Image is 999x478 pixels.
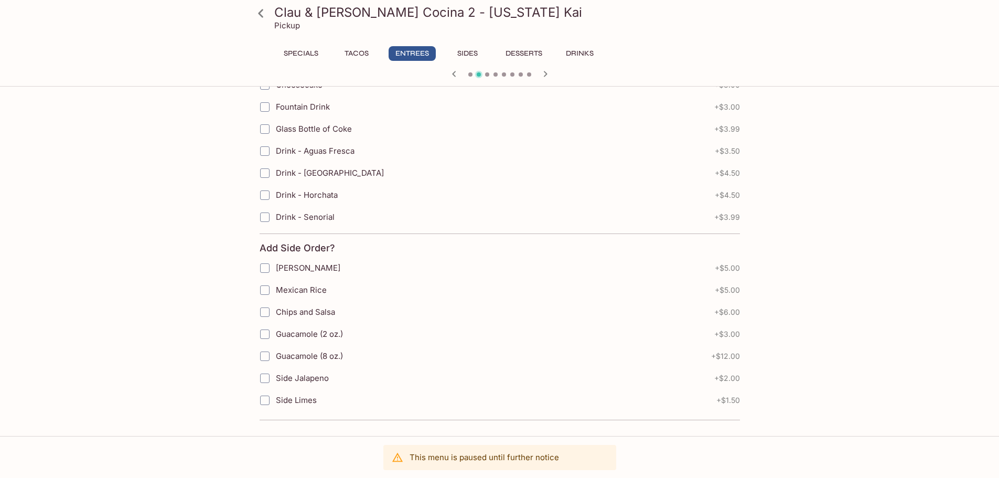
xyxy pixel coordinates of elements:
[716,396,740,405] span: + $1.50
[410,452,559,462] p: This menu is paused until further notice
[714,330,740,338] span: + $3.00
[715,286,740,294] span: + $5.00
[276,395,317,405] span: Side Limes
[711,352,740,360] span: + $12.00
[556,46,604,61] button: Drinks
[260,242,335,254] h4: Add Side Order?
[715,169,740,177] span: + $4.50
[444,46,491,61] button: Sides
[274,4,743,20] h3: Clau & [PERSON_NAME] Cocina 2 - [US_STATE] Kai
[715,147,740,155] span: + $3.50
[277,46,325,61] button: Specials
[276,263,340,273] span: [PERSON_NAME]
[276,212,335,222] span: Drink - Senorial
[714,374,740,383] span: + $2.00
[276,329,343,339] span: Guacamole (2 oz.)
[500,46,548,61] button: Desserts
[333,46,380,61] button: Tacos
[276,307,335,317] span: Chips and Salsa
[274,20,300,30] p: Pickup
[276,285,327,295] span: Mexican Rice
[276,168,384,178] span: Drink - [GEOGRAPHIC_DATA]
[715,264,740,272] span: + $5.00
[276,124,352,134] span: Glass Bottle of Coke
[714,213,740,221] span: + $3.99
[714,308,740,316] span: + $6.00
[714,103,740,111] span: + $3.00
[276,351,343,361] span: Guacamole (8 oz.)
[276,373,329,383] span: Side Jalapeno
[389,46,436,61] button: Entrees
[715,191,740,199] span: + $4.50
[276,146,355,156] span: Drink - Aguas Fresca
[714,125,740,133] span: + $3.99
[276,102,330,112] span: Fountain Drink
[276,190,338,200] span: Drink - Horchata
